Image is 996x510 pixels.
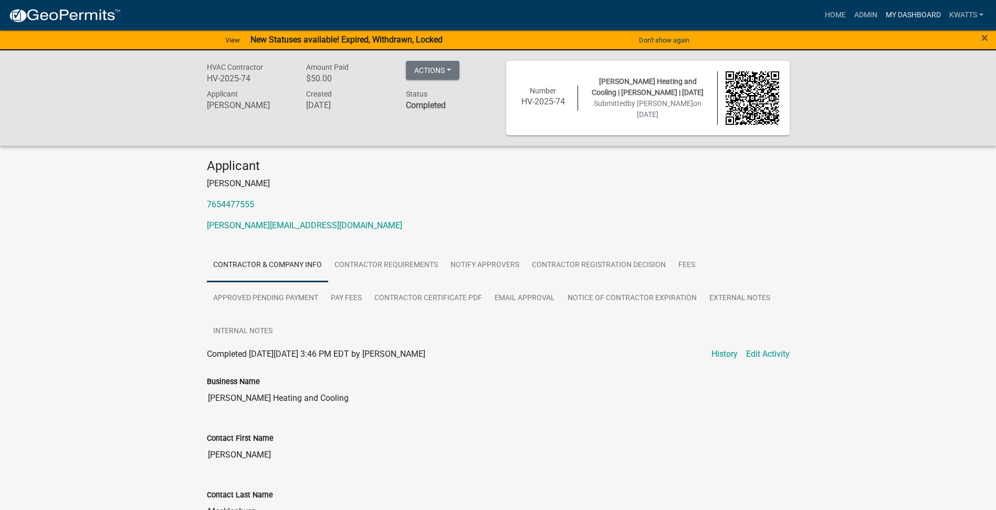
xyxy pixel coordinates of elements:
h6: [DATE] [306,100,390,110]
p: [PERSON_NAME] [207,177,790,190]
a: Notice of Contractor Expiration [561,282,703,315]
a: Fees [672,249,701,282]
h6: HV-2025-74 [207,73,291,83]
span: Created [306,90,332,98]
h6: [PERSON_NAME] [207,100,291,110]
span: Amount Paid [306,63,349,71]
span: Completed [DATE][DATE] 3:46 PM EDT by [PERSON_NAME] [207,349,425,359]
a: View [221,31,244,49]
a: Kwatts [945,5,988,25]
span: by [PERSON_NAME] [627,99,693,108]
a: Email Approval [488,282,561,315]
button: Close [981,31,988,44]
strong: Completed [406,100,446,110]
h6: $50.00 [306,73,390,83]
a: My Dashboard [882,5,945,25]
button: Actions [406,61,459,80]
a: Approved Pending Payment [207,282,324,315]
span: [PERSON_NAME] Heating and Cooling | [PERSON_NAME] | [DATE] [592,77,704,97]
a: Contractor Certificate PDF [368,282,488,315]
span: Number [530,87,556,95]
strong: New Statuses available! Expired, Withdrawn, Locked [250,35,443,45]
img: QR code [726,71,779,125]
a: Contractor Requirements [328,249,444,282]
span: Status [406,90,427,98]
label: Business Name [207,378,260,386]
span: Applicant [207,90,238,98]
span: × [981,30,988,45]
a: Contractor & Company Info [207,249,328,282]
a: Edit Activity [746,348,790,360]
a: Admin [850,5,882,25]
h4: Applicant [207,158,790,174]
a: Home [821,5,850,25]
a: External Notes [703,282,777,315]
label: Contact First Name [207,435,274,442]
span: Submitted on [DATE] [594,99,701,119]
a: Pay Fees [324,282,368,315]
span: HVAC Contractor [207,63,263,71]
a: Notify Approvers [444,249,526,282]
label: Contact Last Name [207,492,273,499]
a: [PERSON_NAME][EMAIL_ADDRESS][DOMAIN_NAME] [207,220,402,230]
h6: HV-2025-74 [517,97,570,107]
a: 7654477555 [207,199,254,209]
a: Contractor Registration Decision [526,249,672,282]
a: History [711,348,738,360]
button: Don't show again [635,31,694,49]
a: Internal Notes [207,315,279,348]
